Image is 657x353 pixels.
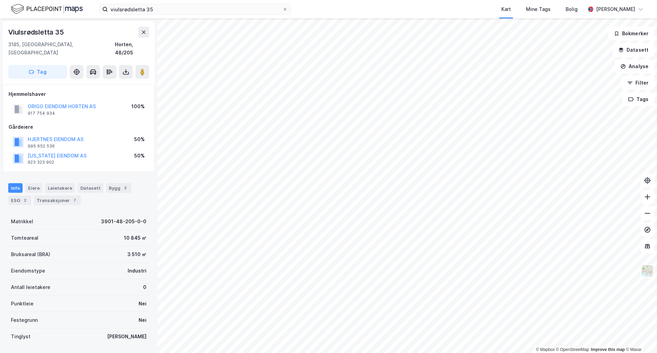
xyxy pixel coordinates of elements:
[8,196,31,205] div: ESG
[108,4,282,14] input: Søk på adresse, matrikkel, gårdeiere, leietakere eller personer
[591,347,625,352] a: Improve this map
[106,183,131,193] div: Bygg
[127,250,146,259] div: 3 510 ㎡
[501,5,511,13] div: Kart
[11,250,50,259] div: Bruksareal (BRA)
[34,196,81,205] div: Transaksjoner
[134,135,145,143] div: 50%
[8,183,23,193] div: Info
[623,320,657,353] div: Kontrollprogram for chat
[128,267,146,275] div: Industri
[124,234,146,242] div: 10 845 ㎡
[22,197,28,204] div: 2
[8,40,115,57] div: 3185, [GEOGRAPHIC_DATA], [GEOGRAPHIC_DATA]
[25,183,42,193] div: Eiere
[536,347,555,352] a: Mapbox
[11,234,38,242] div: Tomteareal
[45,183,75,193] div: Leietakere
[11,283,50,291] div: Antall leietakere
[596,5,635,13] div: [PERSON_NAME]
[641,264,654,277] img: Z
[9,123,149,131] div: Gårdeiere
[28,143,55,149] div: 995 652 536
[8,27,65,38] div: Viulsrødsletta 35
[78,183,103,193] div: Datasett
[122,185,129,191] div: 2
[115,40,149,57] div: Horten, 48/205
[28,160,54,165] div: 923 323 902
[71,197,78,204] div: 7
[608,27,654,40] button: Bokmerker
[143,283,146,291] div: 0
[566,5,578,13] div: Bolig
[11,316,38,324] div: Festegrunn
[134,152,145,160] div: 50%
[101,217,146,226] div: 3901-48-205-0-0
[623,320,657,353] iframe: Chat Widget
[613,43,654,57] button: Datasett
[107,332,146,341] div: [PERSON_NAME]
[556,347,589,352] a: OpenStreetMap
[139,316,146,324] div: Nei
[11,332,30,341] div: Tinglyst
[9,90,149,98] div: Hjemmelshaver
[8,65,67,79] button: Tag
[621,76,654,90] button: Filter
[28,111,55,116] div: 917 754 934
[11,217,33,226] div: Matrikkel
[615,60,654,73] button: Analyse
[622,92,654,106] button: Tags
[526,5,551,13] div: Mine Tags
[11,267,45,275] div: Eiendomstype
[11,3,83,15] img: logo.f888ab2527a4732fd821a326f86c7f29.svg
[131,102,145,111] div: 100%
[11,300,34,308] div: Punktleie
[139,300,146,308] div: Nei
